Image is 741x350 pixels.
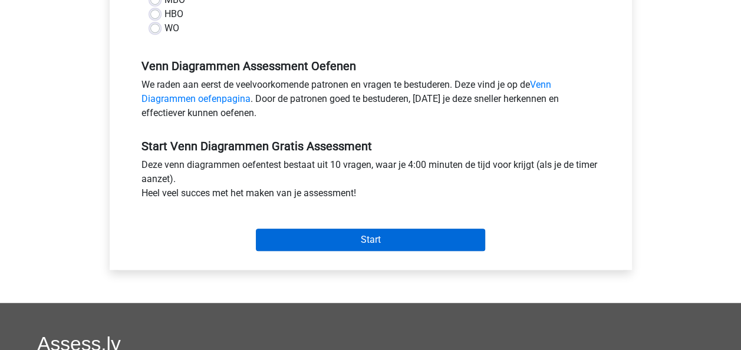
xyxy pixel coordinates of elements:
div: Deze venn diagrammen oefentest bestaat uit 10 vragen, waar je 4:00 minuten de tijd voor krijgt (a... [133,158,609,205]
h5: Start Venn Diagrammen Gratis Assessment [141,139,600,153]
label: WO [164,21,179,35]
input: Start [256,229,485,251]
h5: Venn Diagrammen Assessment Oefenen [141,59,600,73]
div: We raden aan eerst de veelvoorkomende patronen en vragen te bestuderen. Deze vind je op de . Door... [133,78,609,125]
label: HBO [164,7,183,21]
